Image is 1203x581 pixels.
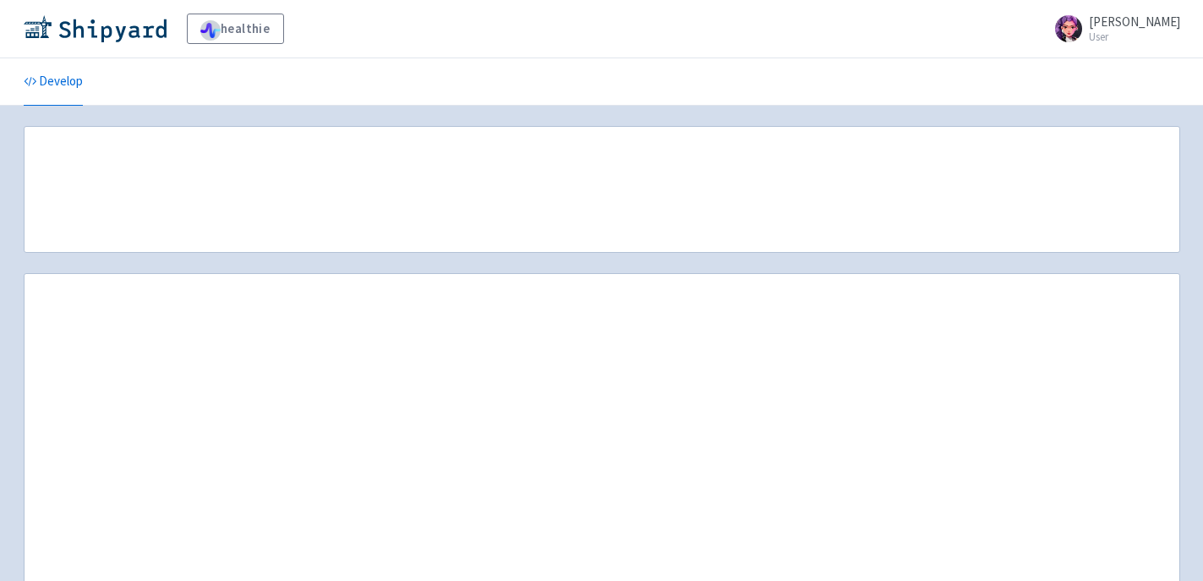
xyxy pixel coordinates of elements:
[1089,31,1180,42] small: User
[1045,15,1180,42] a: [PERSON_NAME] User
[187,14,284,44] a: healthie
[24,15,167,42] img: Shipyard logo
[24,58,83,106] a: Develop
[1089,14,1180,30] span: [PERSON_NAME]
